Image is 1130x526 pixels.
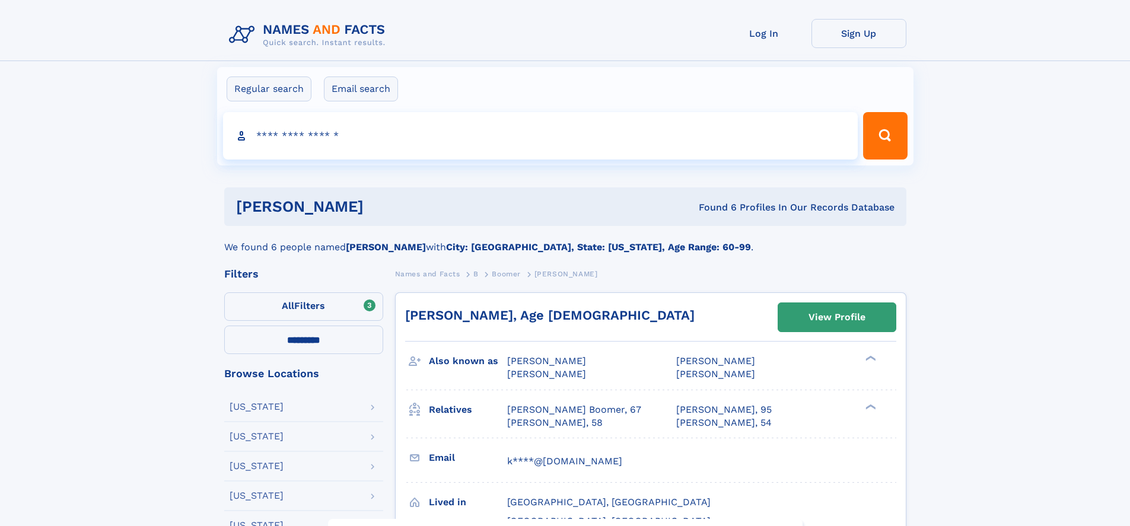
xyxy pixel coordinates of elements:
[676,416,772,429] a: [PERSON_NAME], 54
[224,292,383,321] label: Filters
[230,461,284,471] div: [US_STATE]
[224,226,906,254] div: We found 6 people named with .
[531,201,895,214] div: Found 6 Profiles In Our Records Database
[429,448,507,468] h3: Email
[223,112,858,160] input: search input
[473,266,479,281] a: B
[676,368,755,380] span: [PERSON_NAME]
[507,368,586,380] span: [PERSON_NAME]
[676,403,772,416] a: [PERSON_NAME], 95
[507,496,711,508] span: [GEOGRAPHIC_DATA], [GEOGRAPHIC_DATA]
[227,76,311,101] label: Regular search
[863,112,907,160] button: Search Button
[346,241,426,253] b: [PERSON_NAME]
[808,304,865,331] div: View Profile
[862,355,877,362] div: ❯
[862,403,877,410] div: ❯
[534,270,598,278] span: [PERSON_NAME]
[507,416,603,429] a: [PERSON_NAME], 58
[429,492,507,512] h3: Lived in
[676,355,755,366] span: [PERSON_NAME]
[224,19,395,51] img: Logo Names and Facts
[429,400,507,420] h3: Relatives
[778,303,896,331] a: View Profile
[717,19,811,48] a: Log In
[224,269,383,279] div: Filters
[492,270,521,278] span: Boomer
[230,432,284,441] div: [US_STATE]
[429,351,507,371] h3: Also known as
[811,19,906,48] a: Sign Up
[324,76,398,101] label: Email search
[507,355,586,366] span: [PERSON_NAME]
[446,241,751,253] b: City: [GEOGRAPHIC_DATA], State: [US_STATE], Age Range: 60-99
[230,491,284,501] div: [US_STATE]
[395,266,460,281] a: Names and Facts
[507,403,641,416] a: [PERSON_NAME] Boomer, 67
[282,300,294,311] span: All
[236,199,531,214] h1: [PERSON_NAME]
[224,368,383,379] div: Browse Locations
[405,308,695,323] a: [PERSON_NAME], Age [DEMOGRAPHIC_DATA]
[230,402,284,412] div: [US_STATE]
[473,270,479,278] span: B
[492,266,521,281] a: Boomer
